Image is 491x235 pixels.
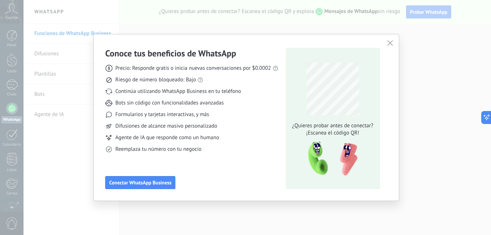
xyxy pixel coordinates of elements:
span: Formularios y tarjetas interactivas, y más [115,111,209,118]
span: Precio: Responde gratis o inicia nuevas conversaciones por $0.0002 [115,65,271,72]
span: Agente de IA que responde como un humano [115,134,219,141]
span: Bots sin código con funcionalidades avanzadas [115,99,224,107]
span: Conectar WhatsApp Business [109,180,171,185]
img: qr-pic-1x.png [302,140,359,178]
span: ¿Quieres probar antes de conectar? [290,122,375,129]
span: ¡Escanea el código QR! [290,129,375,137]
span: Difusiones de alcance masivo personalizado [115,123,217,130]
span: Continúa utilizando WhatsApp Business en tu teléfono [115,88,241,95]
button: Conectar WhatsApp Business [105,176,175,189]
span: Riesgo de número bloqueado: Bajo [115,76,196,84]
h3: Conoce tus beneficios de WhatsApp [105,48,236,59]
span: Reemplaza tu número con tu negocio [115,146,201,153]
